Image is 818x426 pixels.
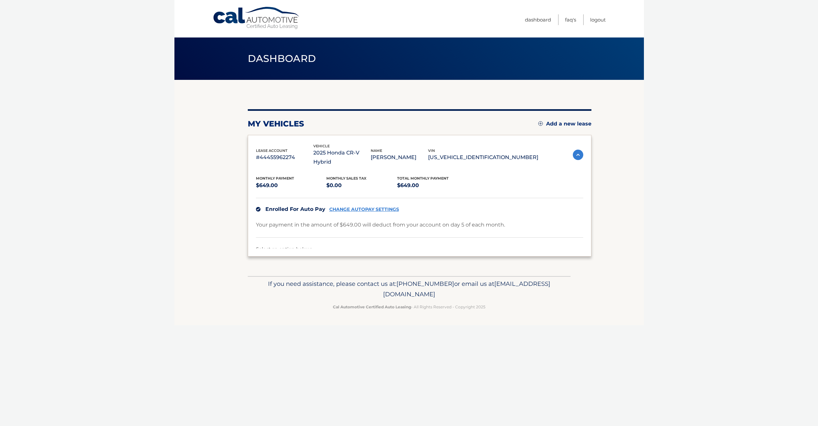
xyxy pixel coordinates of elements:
span: vin [428,148,435,153]
a: Cal Automotive [213,7,301,30]
img: check.svg [256,207,260,212]
img: add.svg [538,121,543,126]
span: lease account [256,148,288,153]
span: [PHONE_NUMBER] [396,280,454,287]
a: Add a new lease [538,121,591,127]
a: FAQ's [565,14,576,25]
span: vehicle [313,144,330,148]
p: $649.00 [397,181,468,190]
strong: Cal Automotive Certified Auto Leasing [333,304,411,309]
h2: my vehicles [248,119,304,129]
p: #44455962274 [256,153,313,162]
a: Logout [590,14,606,25]
p: Select an option below: [256,245,583,253]
span: Enrolled For Auto Pay [265,206,325,212]
p: [US_VEHICLE_IDENTIFICATION_NUMBER] [428,153,538,162]
a: CHANGE AUTOPAY SETTINGS [329,207,399,212]
p: 2025 Honda CR-V Hybrid [313,148,371,167]
span: Monthly sales Tax [326,176,366,181]
p: $649.00 [256,181,327,190]
a: Dashboard [525,14,551,25]
p: If you need assistance, please contact us at: or email us at [252,279,566,300]
img: accordion-active.svg [573,150,583,160]
p: [PERSON_NAME] [371,153,428,162]
span: Total Monthly Payment [397,176,449,181]
span: Dashboard [248,52,316,65]
span: Monthly Payment [256,176,294,181]
p: $0.00 [326,181,397,190]
p: Your payment in the amount of $649.00 will deduct from your account on day 5 of each month. [256,220,505,229]
span: name [371,148,382,153]
p: - All Rights Reserved - Copyright 2025 [252,303,566,310]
